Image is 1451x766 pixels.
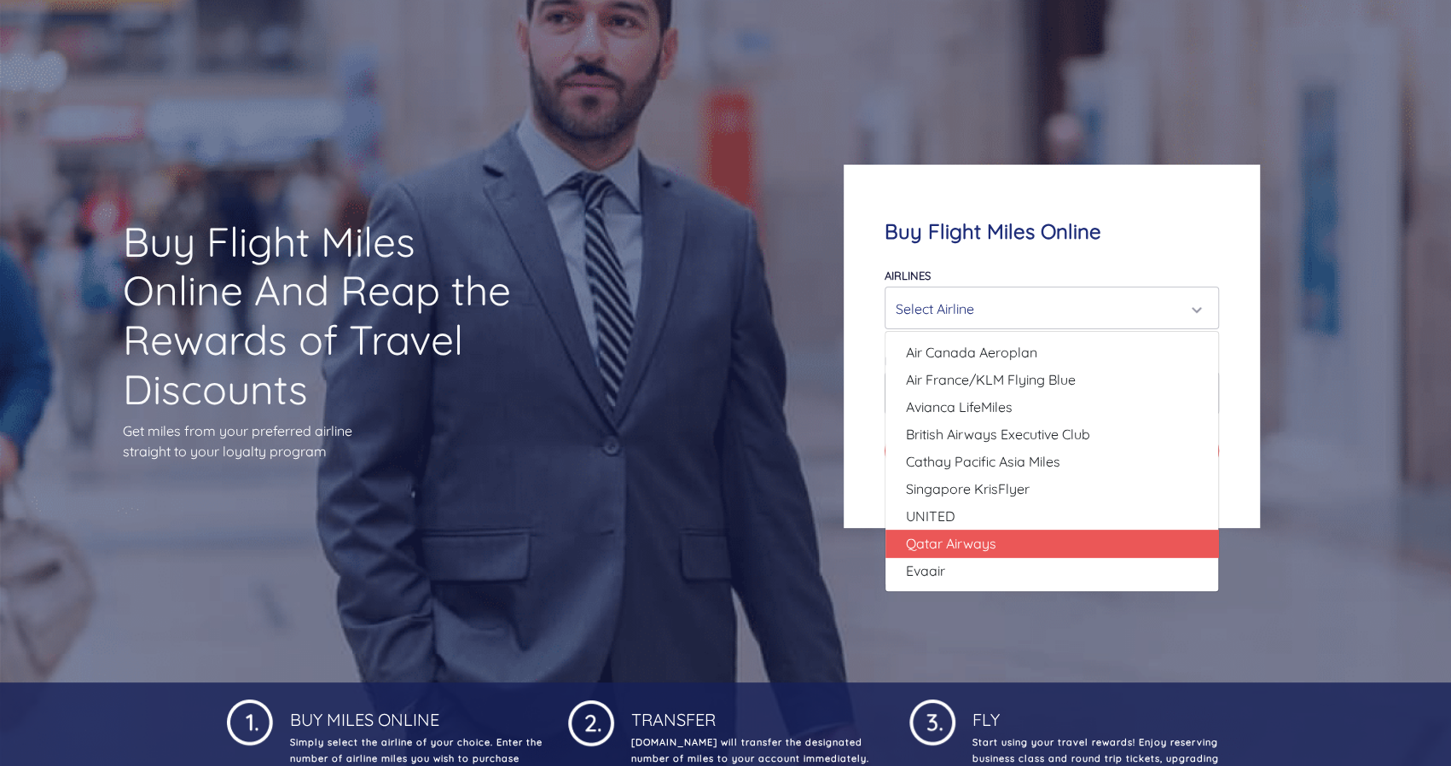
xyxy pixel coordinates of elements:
span: Singapore KrisFlyer [906,479,1030,499]
h1: Buy Flight Miles Online And Reap the Rewards of Travel Discounts [123,218,531,414]
span: Air France/KLM Flying Blue [906,369,1076,390]
button: Select Airline [885,287,1219,329]
div: Select Airline [896,293,1198,325]
h4: Buy Flight Miles Online [885,219,1219,244]
img: 1 [227,696,273,746]
img: 1 [568,696,614,746]
span: Evaair [906,560,945,581]
img: 1 [909,696,955,746]
span: UNITED [906,506,955,526]
h4: Buy Miles Online [287,696,543,730]
h4: Fly [969,696,1225,730]
p: Get miles from your preferred airline straight to your loyalty program [123,421,531,461]
span: Air Canada Aeroplan [906,342,1037,363]
span: Qatar Airways [906,533,996,554]
label: Airlines [885,269,931,282]
h4: Transfer [628,696,884,730]
span: British Airways Executive Club [906,424,1090,444]
span: Avianca LifeMiles [906,397,1013,417]
span: Cathay Pacific Asia Miles [906,451,1060,472]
